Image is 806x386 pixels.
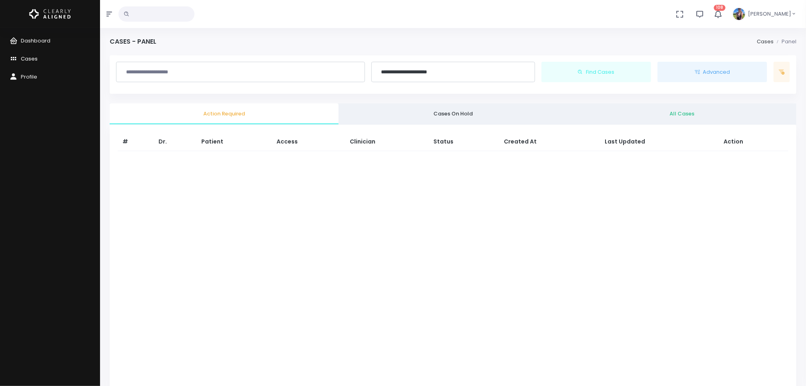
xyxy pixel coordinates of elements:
[499,133,600,151] th: Created At
[21,55,38,63] span: Cases
[732,7,746,21] img: Header Avatar
[774,38,796,46] li: Panel
[719,133,788,151] th: Action
[154,133,196,151] th: Dr.
[272,133,345,151] th: Access
[110,38,156,45] h4: Cases - Panel
[345,133,429,151] th: Clinician
[748,10,791,18] span: [PERSON_NAME]
[116,110,332,118] span: Action Required
[21,37,50,44] span: Dashboard
[118,133,154,151] th: #
[600,133,719,151] th: Last Updated
[574,110,790,118] span: All Cases
[29,6,71,22] img: Logo Horizontal
[429,133,499,151] th: Status
[196,133,272,151] th: Patient
[714,5,726,11] span: 108
[658,62,767,83] button: Advanced
[757,38,774,45] a: Cases
[345,110,561,118] span: Cases On Hold
[541,62,651,83] button: Find Cases
[21,73,37,81] span: Profile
